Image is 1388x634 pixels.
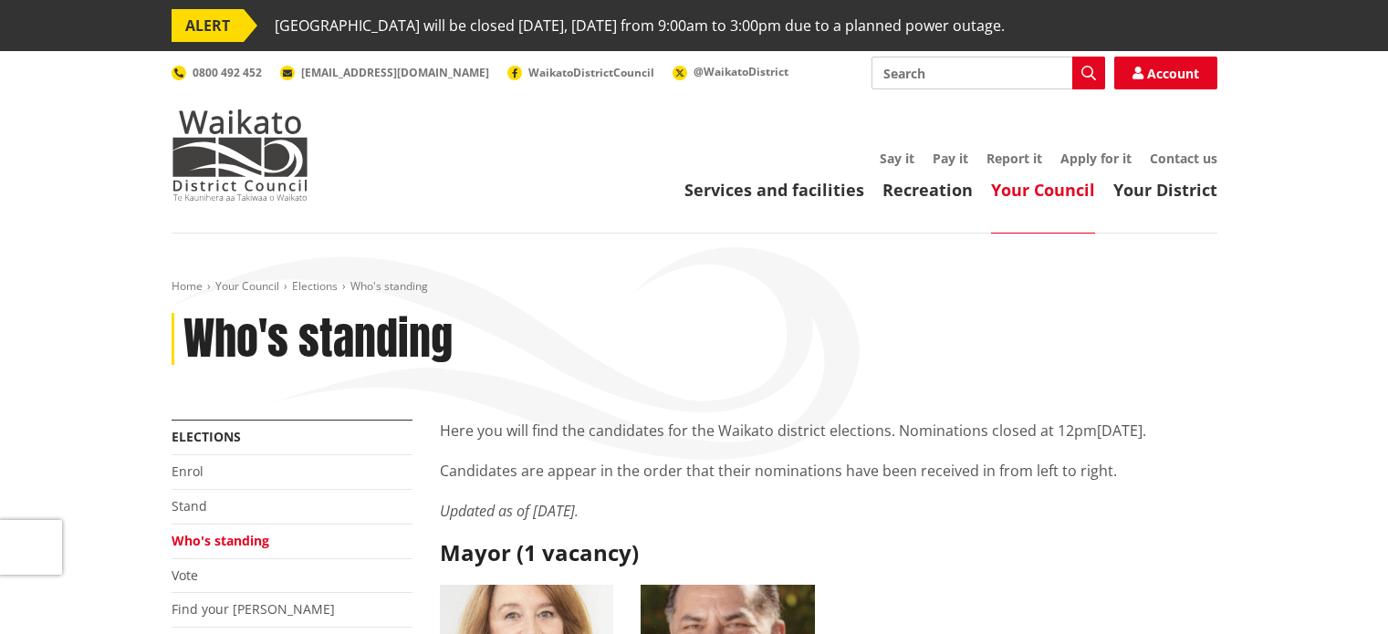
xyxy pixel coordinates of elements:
a: Pay it [933,150,968,167]
span: @WaikatoDistrict [694,64,788,79]
img: Waikato District Council - Te Kaunihera aa Takiwaa o Waikato [172,109,308,201]
a: Recreation [882,179,973,201]
a: Enrol [172,463,204,480]
em: Updated as of [DATE]. [440,501,579,521]
p: Candidates are appear in the order that their nominations have been received in from left to right. [440,460,1217,482]
a: Account [1114,57,1217,89]
a: WaikatoDistrictCouncil [507,65,654,80]
h1: Who's standing [183,313,453,366]
a: Services and facilities [684,179,864,201]
a: Elections [292,278,338,294]
span: 0800 492 452 [193,65,262,80]
span: Who's standing [350,278,428,294]
a: Apply for it [1060,150,1132,167]
a: Who's standing [172,532,269,549]
strong: Mayor (1 vacancy) [440,537,639,567]
nav: breadcrumb [172,279,1217,295]
p: Here you will find the candidates for the Waikato district elections. Nominations closed at 12pm[... [440,420,1217,442]
a: Find your [PERSON_NAME] [172,600,335,618]
a: Report it [986,150,1042,167]
a: Your Council [991,179,1095,201]
a: 0800 492 452 [172,65,262,80]
a: Vote [172,566,198,584]
span: ALERT [172,9,244,42]
a: @WaikatoDistrict [673,64,788,79]
a: [EMAIL_ADDRESS][DOMAIN_NAME] [280,65,489,80]
a: Your Council [215,278,279,294]
span: [EMAIL_ADDRESS][DOMAIN_NAME] [301,65,489,80]
a: Contact us [1150,150,1217,167]
span: [GEOGRAPHIC_DATA] will be closed [DATE], [DATE] from 9:00am to 3:00pm due to a planned power outage. [275,9,1005,42]
a: Stand [172,497,207,514]
span: WaikatoDistrictCouncil [528,65,654,80]
a: Home [172,278,203,294]
a: Elections [172,428,241,445]
a: Your District [1113,179,1217,201]
input: Search input [871,57,1105,89]
a: Say it [880,150,914,167]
